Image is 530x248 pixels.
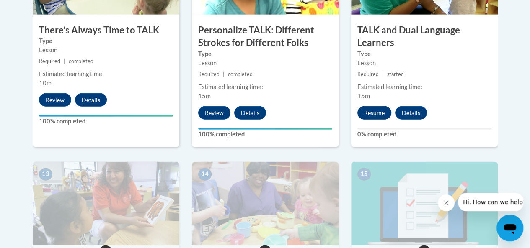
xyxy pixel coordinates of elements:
[357,49,491,59] label: Type
[357,82,491,92] div: Estimated learning time:
[496,215,523,241] iframe: Button to launch messaging window
[5,6,68,13] span: Hi. How can we help?
[228,71,253,77] span: completed
[387,71,404,77] span: started
[198,59,332,68] div: Lesson
[192,24,339,50] h3: Personalize TALK: Different Strokes for Different Folks
[69,58,93,64] span: completed
[357,168,371,181] span: 15
[39,46,173,55] div: Lesson
[351,162,498,245] img: Course Image
[198,106,230,120] button: Review
[33,162,179,245] img: Course Image
[75,93,107,107] button: Details
[357,92,370,100] span: 15m
[39,36,173,46] label: Type
[39,69,173,79] div: Estimated learning time:
[382,71,384,77] span: |
[33,24,179,37] h3: There’s Always Time to TALK
[458,193,523,211] iframe: Message from company
[223,71,225,77] span: |
[438,194,455,211] iframe: Close message
[198,71,220,77] span: Required
[395,106,427,120] button: Details
[234,106,266,120] button: Details
[198,92,211,100] span: 15m
[198,82,332,92] div: Estimated learning time:
[198,168,212,181] span: 14
[39,115,173,117] div: Your progress
[192,162,339,245] img: Course Image
[357,71,379,77] span: Required
[198,130,332,139] label: 100% completed
[198,128,332,130] div: Your progress
[357,59,491,68] div: Lesson
[39,93,71,107] button: Review
[351,24,498,50] h3: TALK and Dual Language Learners
[357,106,391,120] button: Resume
[198,49,332,59] label: Type
[64,58,65,64] span: |
[39,168,52,181] span: 13
[357,130,491,139] label: 0% completed
[39,79,52,87] span: 10m
[39,117,173,126] label: 100% completed
[39,58,60,64] span: Required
